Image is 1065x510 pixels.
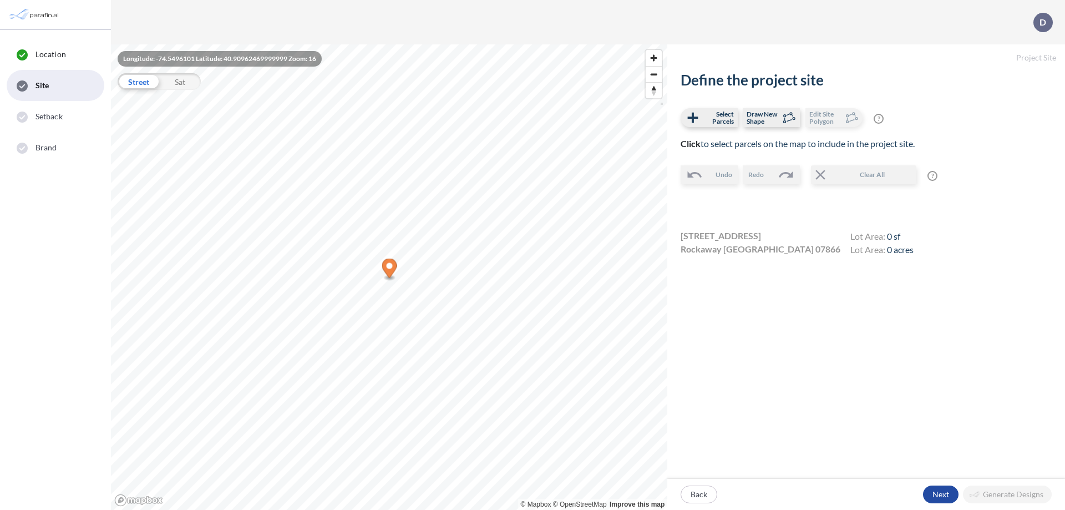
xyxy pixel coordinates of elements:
[382,259,397,281] div: Map marker
[111,44,667,510] canvas: Map
[887,244,914,255] span: 0 acres
[35,142,57,153] span: Brand
[35,80,49,91] span: Site
[691,489,707,500] p: Back
[874,114,884,124] span: ?
[829,170,915,180] span: Clear All
[118,73,159,90] div: Street
[114,494,163,507] a: Mapbox homepage
[716,170,732,180] span: Undo
[681,165,738,184] button: Undo
[1039,17,1046,27] p: D
[681,72,1052,89] h2: Define the project site
[646,66,662,82] button: Zoom out
[521,501,551,508] a: Mapbox
[681,138,701,149] b: Click
[159,73,201,90] div: Sat
[35,49,66,60] span: Location
[927,171,937,181] span: ?
[681,243,840,256] span: Rockaway [GEOGRAPHIC_DATA] 07866
[646,50,662,66] button: Zoom in
[610,501,665,508] a: Improve this map
[681,486,717,503] button: Back
[887,231,900,241] span: 0 sf
[811,165,916,184] button: Clear All
[681,138,915,149] span: to select parcels on the map to include in the project site.
[923,486,958,503] button: Next
[748,170,764,180] span: Redo
[743,165,800,184] button: Redo
[701,110,734,125] span: Select Parcels
[747,110,779,125] span: Draw New Shape
[932,489,949,500] p: Next
[646,82,662,98] button: Reset bearing to north
[850,244,914,257] h4: Lot Area:
[646,83,662,98] span: Reset bearing to north
[809,110,842,125] span: Edit Site Polygon
[553,501,607,508] a: OpenStreetMap
[850,231,914,244] h4: Lot Area:
[667,44,1065,72] h5: Project Site
[681,229,761,243] span: [STREET_ADDRESS]
[646,67,662,82] span: Zoom out
[8,4,62,25] img: Parafin
[118,51,322,67] div: Longitude: -74.5496101 Latitude: 40.90962469999999 Zoom: 16
[35,111,63,122] span: Setback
